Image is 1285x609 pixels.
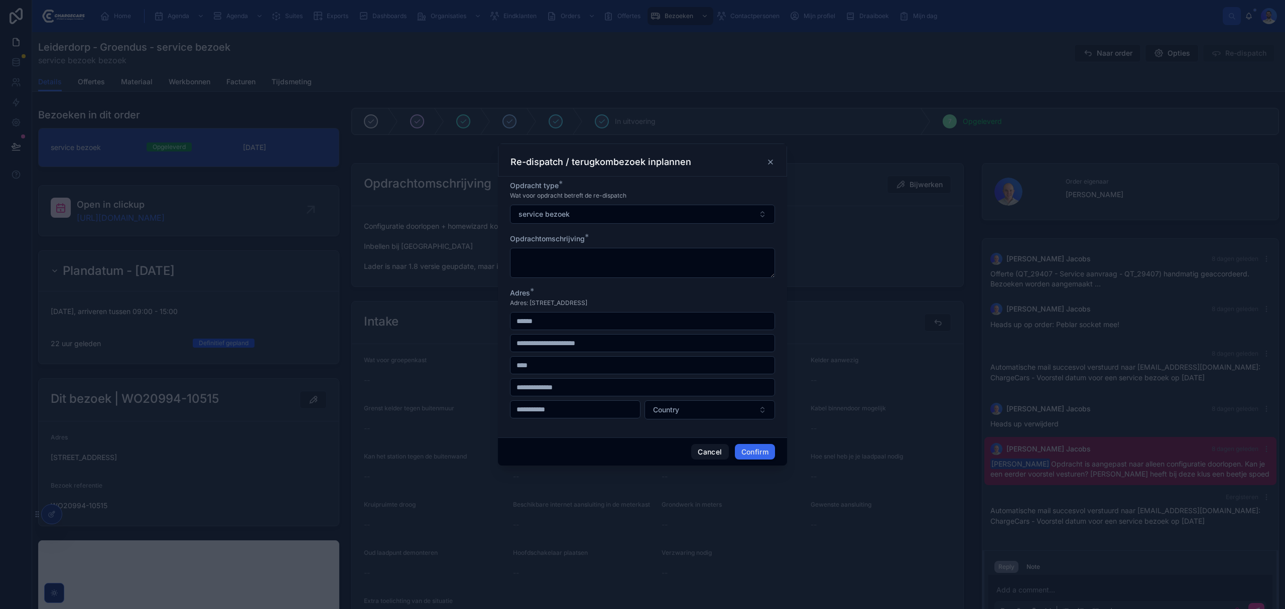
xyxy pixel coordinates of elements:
span: Adres: [STREET_ADDRESS] [510,299,587,307]
button: Select Button [645,400,775,419]
span: Wat voor opdracht betreft de re-dispatch [510,192,626,200]
button: Select Button [510,205,775,224]
button: Confirm [735,444,775,460]
span: Adres [510,288,530,297]
span: Opdracht type [510,181,559,190]
span: Country [653,405,679,415]
h3: Re-dispatch / terugkombezoek inplannen [510,156,691,168]
span: Opdrachtomschrijving [510,234,585,243]
button: Cancel [691,444,728,460]
span: service bezoek [519,209,570,219]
